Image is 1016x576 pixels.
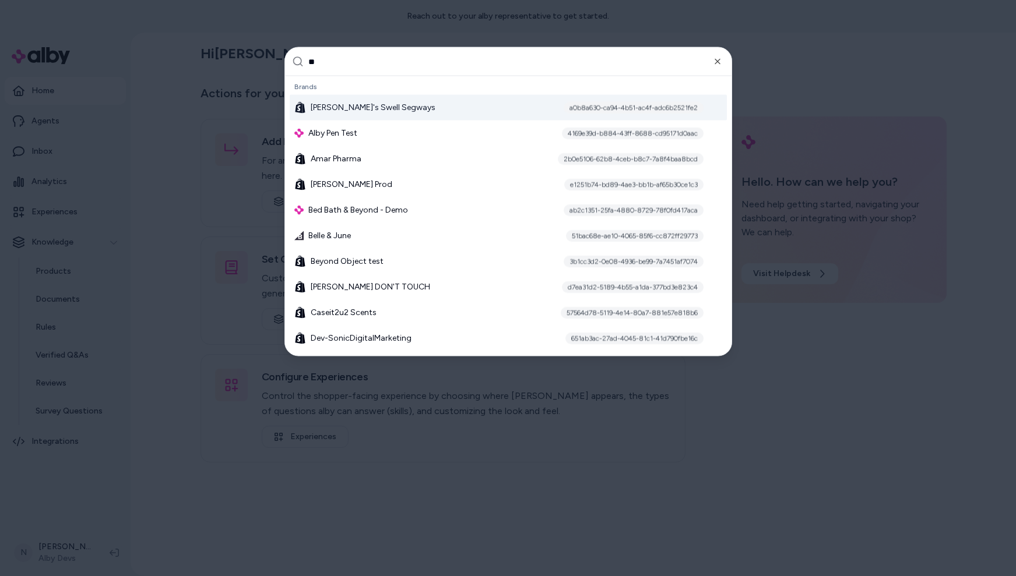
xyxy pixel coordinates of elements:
[308,128,357,139] span: Alby Pen Test
[562,281,704,293] div: d7ea31d2-5189-4b55-a1da-377bd3e823c4
[308,204,408,216] span: Bed Bath & Beyond - Demo
[311,333,412,344] span: Dev-SonicDigitalMarketing
[311,153,361,165] span: Amar Pharma
[311,102,435,114] span: [PERSON_NAME]'s Swell Segways
[561,307,704,319] div: 57564d78-5119-4e14-80a7-881e57e818b6
[558,153,704,165] div: 2b0e5106-62b8-4ceb-b8c7-7a8f4baa8bcd
[311,256,384,267] span: Beyond Object test
[294,231,304,241] img: bigcommerce-icon
[308,230,351,242] span: Belle & June
[564,179,704,190] div: e1251b74-bd89-4ae3-bb1b-af65b30ce1c3
[564,102,704,114] div: a0b8a630-ca94-4b51-ac4f-adc6b2521fe2
[311,179,392,190] span: [PERSON_NAME] Prod
[290,79,727,95] div: Brands
[285,76,732,356] div: Suggestions
[564,256,704,267] div: 3b1cc3d2-0e08-4936-be99-7a7451af7074
[311,281,430,293] span: [PERSON_NAME] DON'T TOUCH
[565,333,704,344] div: 651ab3ac-27ad-4045-81c1-41d790fbe16c
[562,128,704,139] div: 4169e39d-b884-43ff-8688-cd95171d0aac
[311,307,377,319] span: Caseit2u2 Scents
[294,129,304,138] img: alby Logo
[294,206,304,215] img: alby Logo
[564,204,704,216] div: ab2c1351-25fa-4880-8729-78f0fd417aca
[566,230,704,242] div: 51bac68e-ae10-4065-85f6-cc872ff29773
